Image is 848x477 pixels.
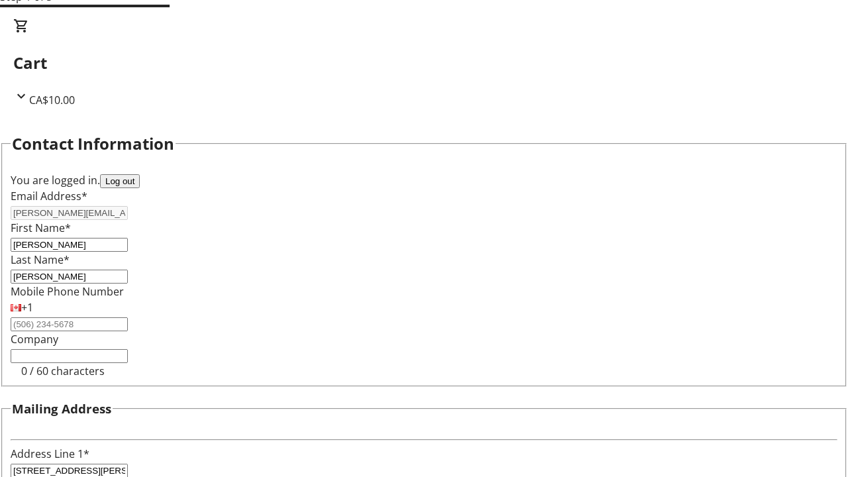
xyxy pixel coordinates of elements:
h3: Mailing Address [12,399,111,418]
tr-character-limit: 0 / 60 characters [21,364,105,378]
div: CartCA$10.00 [13,18,835,108]
h2: Cart [13,51,835,75]
label: Address Line 1* [11,447,89,461]
div: You are logged in. [11,172,837,188]
h2: Contact Information [12,132,174,156]
input: (506) 234-5678 [11,317,128,331]
label: Mobile Phone Number [11,284,124,299]
label: Email Address* [11,189,87,203]
label: Last Name* [11,252,70,267]
label: First Name* [11,221,71,235]
label: Company [11,332,58,346]
span: CA$10.00 [29,93,75,107]
button: Log out [100,174,140,188]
